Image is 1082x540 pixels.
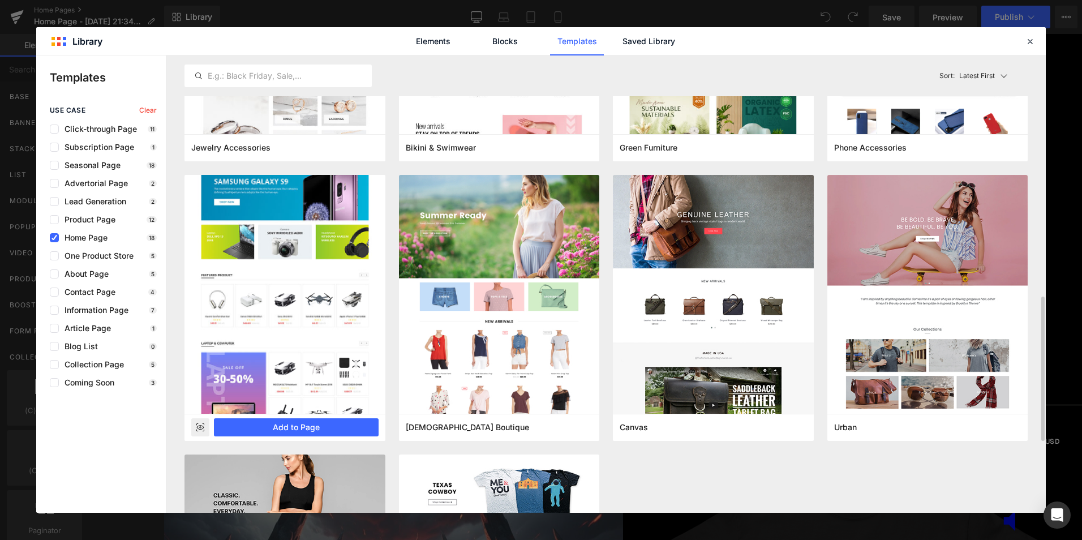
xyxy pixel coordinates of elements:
span: Coming Soon [59,378,114,387]
p: Start building your page [138,43,781,57]
p: Openize Classic Tee [482,403,737,412]
a: Blocks [478,27,532,55]
p: 12 [147,216,157,223]
p: 5 [149,271,157,277]
span: One Product Store [59,251,134,260]
p: 7 [149,307,157,314]
img: d9fbc969-6306-45be-8c0a-f4cbc2356136.jpeg [184,142,385,414]
p: 1 [150,325,157,332]
span: Click-through Page [59,125,137,134]
p: Templates [50,69,166,86]
span: Sort: [939,72,955,80]
span: From $10.50 USD [834,403,896,412]
p: 18 [147,234,157,241]
a: Saved Library [622,27,676,55]
span: Green Furniture [620,143,677,153]
a: Elements [406,27,460,55]
span: Jewelry Accessories [191,143,270,153]
span: Bikini & Swimwear [406,143,476,153]
input: E.g.: Black Friday, Sale,... [185,69,371,83]
p: 5 [149,252,157,259]
p: 5 [149,361,157,368]
span: use case [50,106,85,114]
span: Lead Generation [59,197,126,206]
p: 0 [149,343,157,350]
p: 1 [150,144,157,151]
span: Phone Accessories [834,143,907,153]
img: fe556d36-437b-491c-85d5-54eb723c129c.jpeg [827,175,1028,419]
p: 2 [149,180,157,187]
span: Urban [834,422,857,432]
span: Clear [139,106,157,114]
p: 11 [148,126,157,132]
span: Subscription Page [59,143,134,152]
p: 4 [148,289,157,295]
span: Advertorial Page [59,179,128,188]
img: 44c53d3a-777f-4416-a374-ab2d914f68d2.jpeg [399,175,600,447]
button: Add to Page [214,418,379,436]
span: Lady Boutique [406,422,529,432]
p: or Drag & Drop elements from left sidebar [138,310,781,318]
p: 2 [149,198,157,205]
p: 18 [147,162,157,169]
span: Information Page [59,306,128,315]
div: Preview [191,418,209,436]
span: Canvas [620,422,648,432]
span: Seasonal Page [59,161,121,170]
p: 3 [149,379,157,386]
span: Blog List [59,342,98,351]
span: Article Page [59,324,111,333]
span: Product Page [59,215,115,224]
p: Latest First [959,71,995,81]
div: Open Intercom Messenger [1044,502,1071,529]
span: Collection Page [59,360,124,369]
button: Latest FirstSort:Latest First [935,65,1028,87]
a: Explore Template [409,278,510,301]
span: About Page [59,269,109,278]
img: 36f45d07-8e8b-46ab-b3a2-15ea08364fe1.jpeg [613,175,814,419]
a: Templates [550,27,604,55]
span: Home Page [59,233,108,242]
span: Contact Page [59,288,115,297]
